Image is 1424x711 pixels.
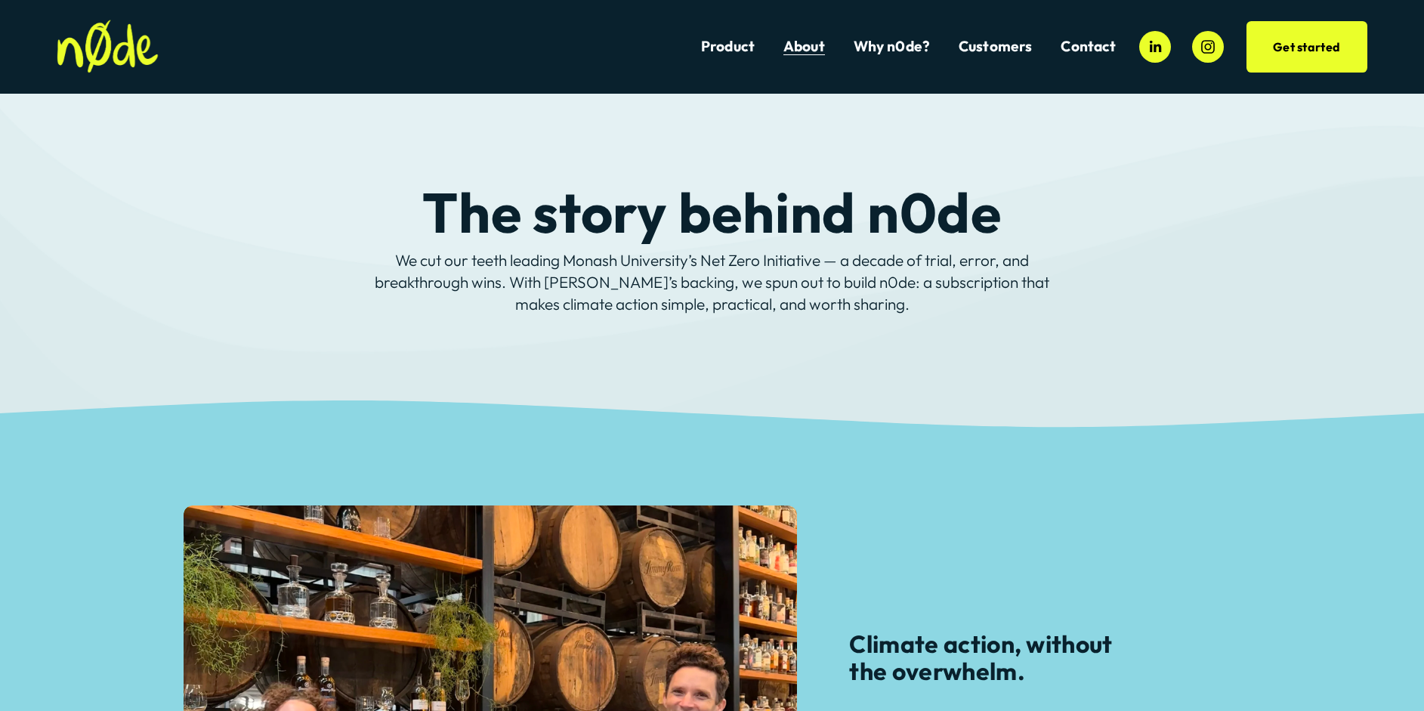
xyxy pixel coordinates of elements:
[959,38,1033,55] span: Customers
[849,630,1151,686] h3: Climate action, without the overwhelm.
[959,36,1033,57] a: folder dropdown
[1246,21,1367,73] a: Get started
[701,36,755,57] a: Product
[1192,31,1224,63] a: Instagram
[1061,36,1116,57] a: Contact
[783,36,825,57] a: About
[361,184,1064,241] h1: The story behind n0de
[854,36,931,57] a: Why n0de?
[361,249,1064,315] p: We cut our teeth leading Monash University’s Net Zero Initiative — a decade of trial, error, and ...
[1139,31,1171,63] a: LinkedIn
[57,20,158,73] img: n0de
